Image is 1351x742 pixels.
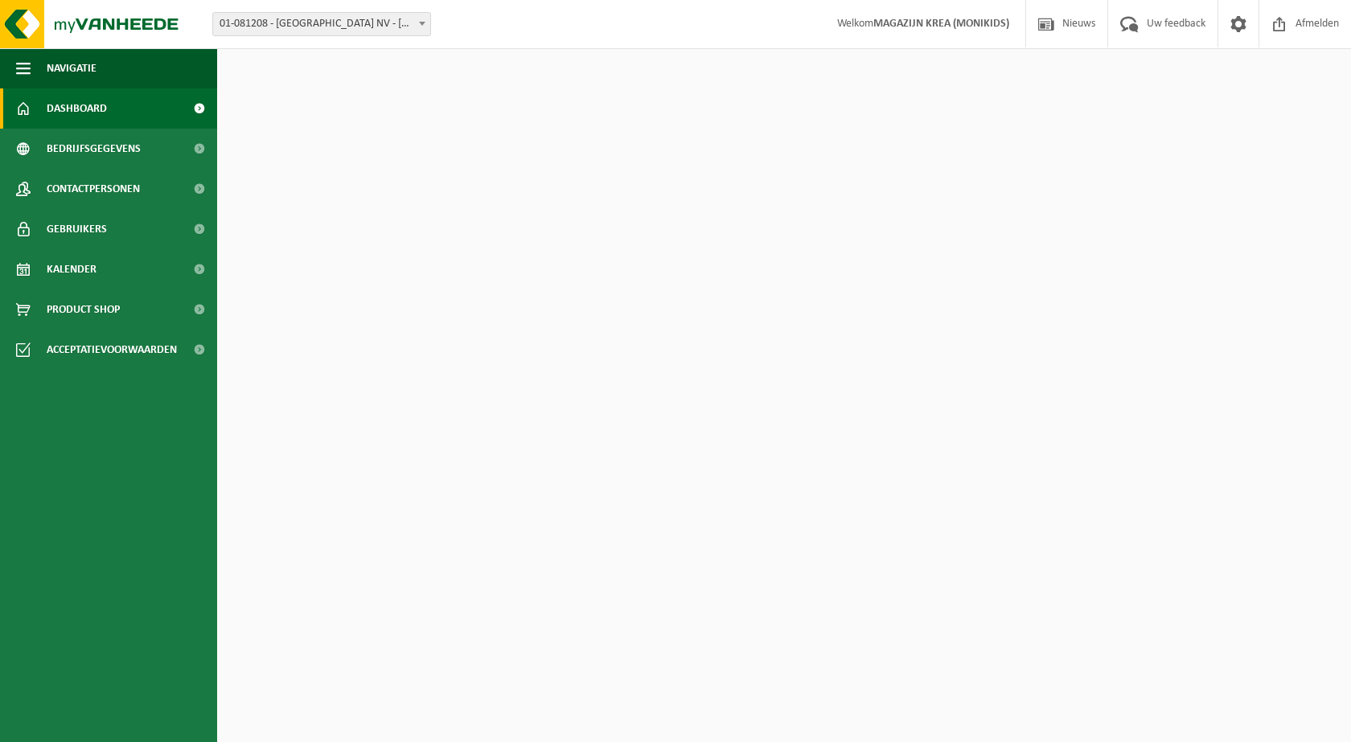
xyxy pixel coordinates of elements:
[47,209,107,249] span: Gebruikers
[47,249,96,289] span: Kalender
[47,169,140,209] span: Contactpersonen
[213,13,430,35] span: 01-081208 - MONIKIDS NV - SINT-NIKLAAS
[47,330,177,370] span: Acceptatievoorwaarden
[47,48,96,88] span: Navigatie
[873,18,1009,30] strong: MAGAZIJN KREA (MONIKIDS)
[212,12,431,36] span: 01-081208 - MONIKIDS NV - SINT-NIKLAAS
[47,289,120,330] span: Product Shop
[47,129,141,169] span: Bedrijfsgegevens
[47,88,107,129] span: Dashboard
